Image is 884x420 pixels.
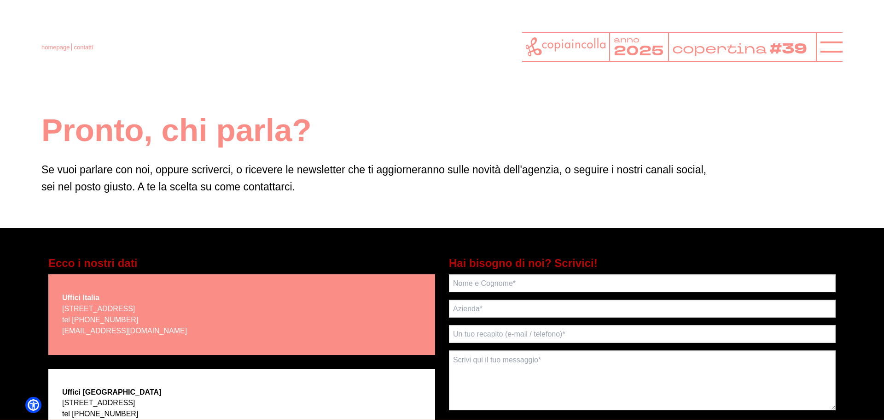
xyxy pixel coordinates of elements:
p: [STREET_ADDRESS] tel [PHONE_NUMBER] [62,303,187,337]
a: homepage [41,44,70,51]
span: contatti [74,44,93,51]
h5: Ecco i nostri dati [48,255,435,271]
h1: Pronto, chi parla? [41,111,843,150]
input: Un tuo recapito (e-mail / telefono)* [449,325,836,343]
input: Nome e Cognome* [449,274,836,292]
tspan: copertina [672,39,769,58]
strong: Uffici [GEOGRAPHIC_DATA] [62,388,161,396]
tspan: anno [614,35,640,45]
p: Se vuoi parlare con noi, oppure scriverci, o ricevere le newsletter che ti aggiorneranno sulle no... [41,161,843,195]
h5: Hai bisogno di noi? Scrivici! [449,255,836,271]
input: Azienda* [449,300,836,318]
tspan: 2025 [614,42,663,61]
tspan: #39 [772,39,811,59]
a: Open Accessibility Menu [28,399,39,411]
a: [EMAIL_ADDRESS][DOMAIN_NAME] [62,327,187,335]
strong: Uffici Italia [62,294,99,302]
